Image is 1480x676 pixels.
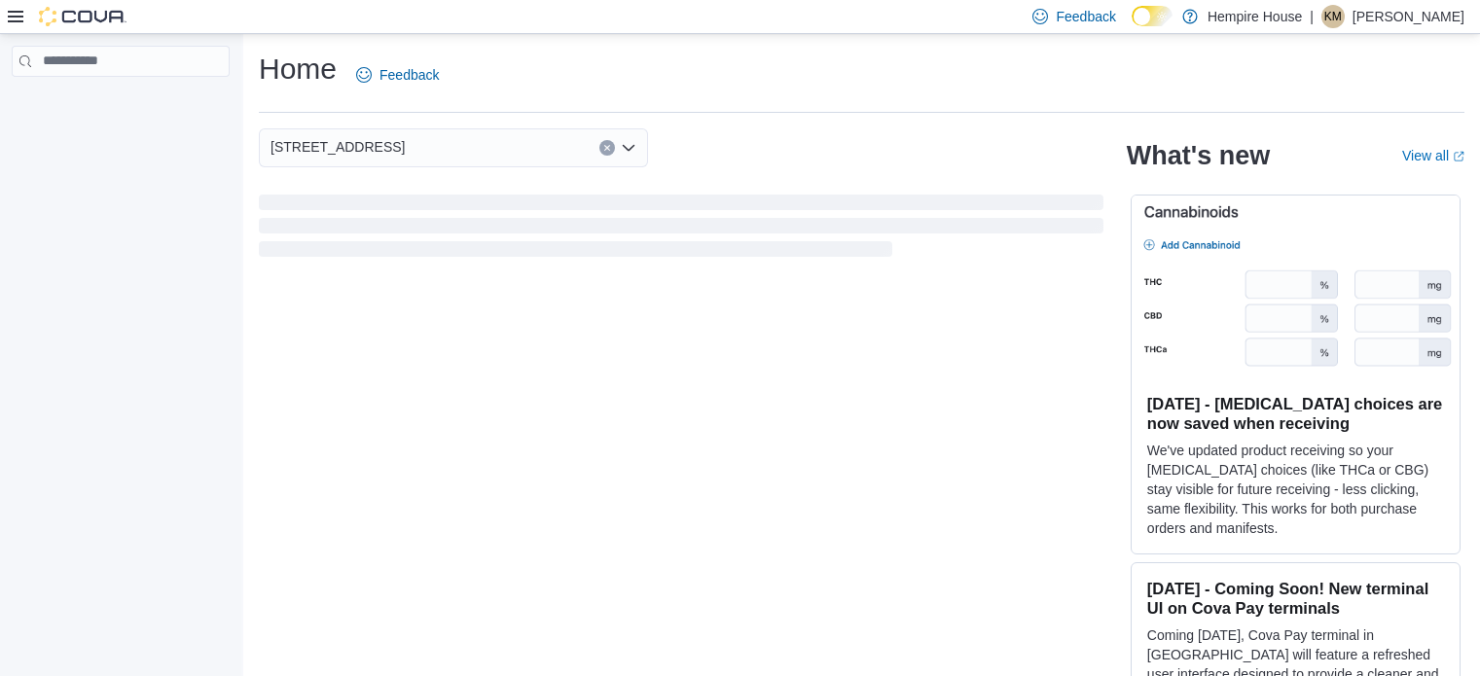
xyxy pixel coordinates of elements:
[1324,5,1342,28] span: KM
[1147,441,1444,538] p: We've updated product receiving so your [MEDICAL_DATA] choices (like THCa or CBG) stay visible fo...
[599,140,615,156] button: Clear input
[1321,5,1345,28] div: Katelyn MacBrien
[1132,26,1133,27] span: Dark Mode
[1127,140,1270,171] h2: What's new
[1453,151,1464,162] svg: External link
[1310,5,1314,28] p: |
[271,135,405,159] span: [STREET_ADDRESS]
[1402,148,1464,163] a: View allExternal link
[259,50,337,89] h1: Home
[1056,7,1115,26] span: Feedback
[1208,5,1302,28] p: Hempire House
[1353,5,1464,28] p: [PERSON_NAME]
[348,55,447,94] a: Feedback
[379,65,439,85] span: Feedback
[1147,579,1444,618] h3: [DATE] - Coming Soon! New terminal UI on Cova Pay terminals
[39,7,126,26] img: Cova
[1147,394,1444,433] h3: [DATE] - [MEDICAL_DATA] choices are now saved when receiving
[1132,6,1173,26] input: Dark Mode
[12,81,230,127] nav: Complex example
[259,198,1103,261] span: Loading
[621,140,636,156] button: Open list of options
